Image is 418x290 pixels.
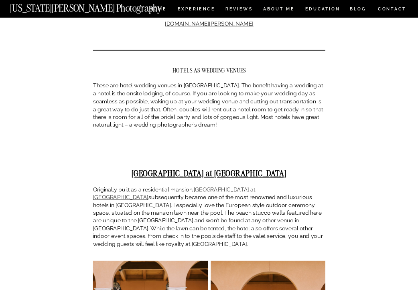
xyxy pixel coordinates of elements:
a: EDUCATION [304,7,341,13]
strong: [GEOGRAPHIC_DATA] at [GEOGRAPHIC_DATA] [132,168,287,178]
a: [DOMAIN_NAME][PERSON_NAME] [165,20,254,27]
a: [GEOGRAPHIC_DATA] at [GEOGRAPHIC_DATA] [93,186,256,201]
a: CONTACT [377,5,406,13]
a: ABOUT ME [263,7,295,13]
h2: HOTELS AS WEDDING VENUES [93,68,325,74]
a: BLOG [350,7,367,13]
a: HOME [148,7,168,13]
a: Experience [178,7,214,13]
p: These are hotel wedding venues in [GEOGRAPHIC_DATA]. The benefit having a wedding at a hotel is t... [93,82,325,129]
a: REVIEWS [225,7,252,13]
p: Originally built as a residential mansion, subsequently became one of the most renowned and luxur... [93,186,325,248]
a: [US_STATE][PERSON_NAME] Photography [10,4,185,10]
